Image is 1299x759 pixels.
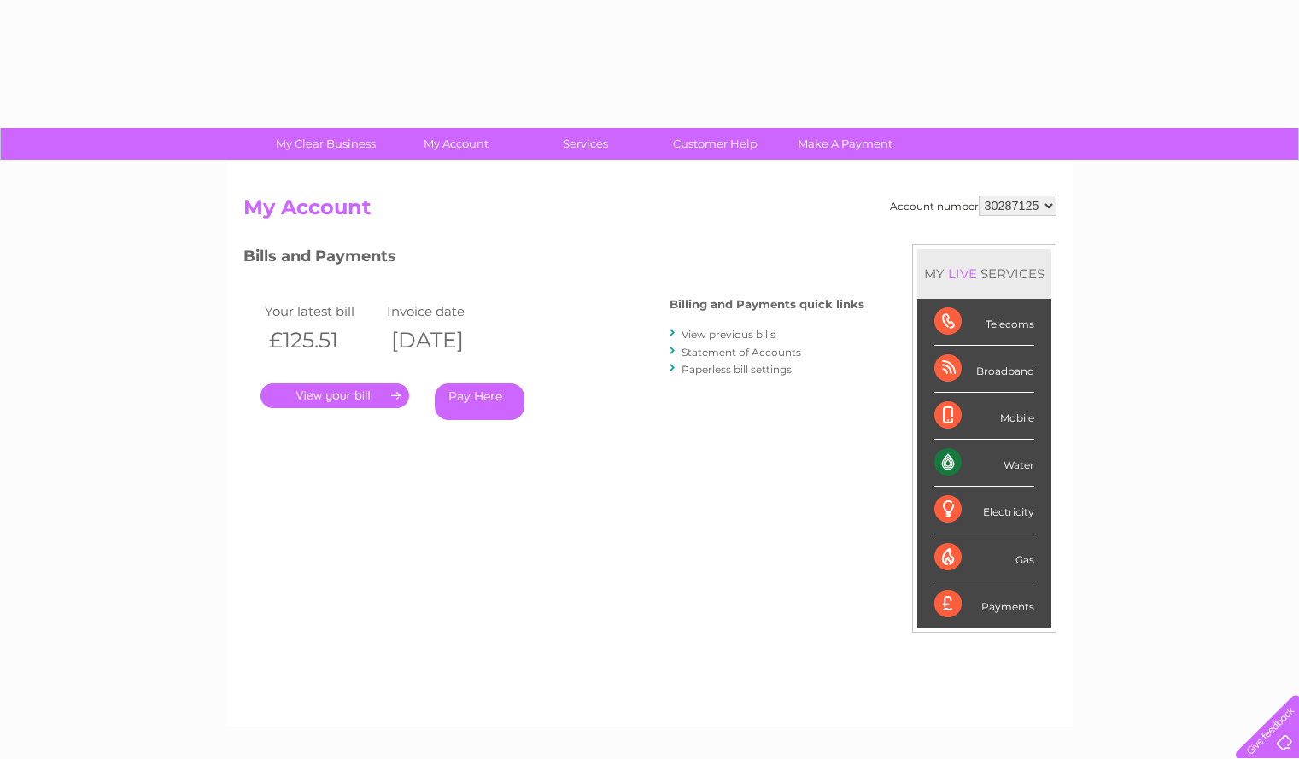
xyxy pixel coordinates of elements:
a: Paperless bill settings [682,363,792,376]
h4: Billing and Payments quick links [670,298,864,311]
a: My Clear Business [255,128,396,160]
div: Payments [934,581,1034,628]
a: Make A Payment [775,128,916,160]
th: [DATE] [383,323,506,358]
a: Pay Here [435,383,524,420]
a: Statement of Accounts [682,346,801,359]
th: £125.51 [260,323,383,358]
div: Account number [890,196,1056,216]
div: MY SERVICES [917,249,1051,298]
div: Gas [934,534,1034,581]
div: LIVE [945,266,980,282]
a: My Account [385,128,526,160]
td: Invoice date [383,300,506,323]
div: Electricity [934,487,1034,534]
td: Your latest bill [260,300,383,323]
a: . [260,383,409,408]
a: Customer Help [645,128,786,160]
a: Services [515,128,656,160]
div: Water [934,440,1034,487]
div: Broadband [934,346,1034,393]
div: Mobile [934,393,1034,440]
h2: My Account [243,196,1056,228]
a: View previous bills [682,328,775,341]
div: Telecoms [934,299,1034,346]
h3: Bills and Payments [243,244,864,274]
